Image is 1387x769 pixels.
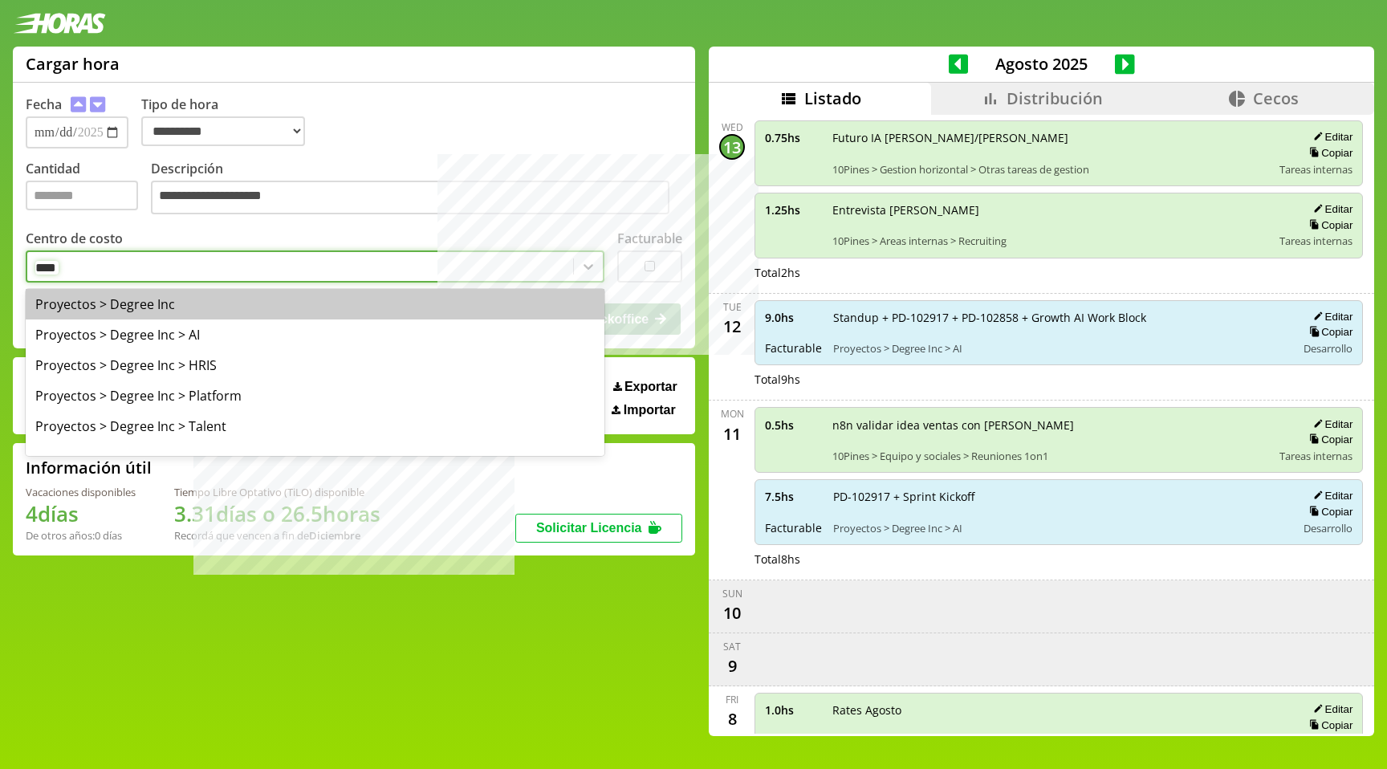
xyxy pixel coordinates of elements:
button: Copiar [1304,146,1352,160]
div: Proyectos > Degree Inc [26,289,604,319]
button: Copiar [1304,433,1352,446]
span: Standup + PD-102917 + PD-102858 + Growth AI Work Block [833,310,1285,325]
span: 0.5 hs [765,417,821,433]
span: 10Pines > Gestion horizontal > Reunion de revision de rates [832,734,1268,748]
textarea: Descripción [151,181,669,214]
span: Cecos [1253,87,1299,109]
div: 11 [719,421,745,446]
span: n8n validar idea ventas con [PERSON_NAME] [832,417,1268,433]
span: Facturable [765,340,822,356]
div: Vacaciones disponibles [26,485,136,499]
div: 12 [719,314,745,340]
button: Editar [1308,702,1352,716]
h2: Información útil [26,457,152,478]
span: 1.0 hs [765,702,821,718]
span: Proyectos > Degree Inc > AI [833,341,1285,356]
button: Copiar [1304,718,1352,732]
span: Facturable [765,520,822,535]
b: Diciembre [309,528,360,543]
h1: 3.31 días o 26.5 horas [174,499,380,528]
span: Entrevista [PERSON_NAME] [832,202,1268,218]
button: Exportar [608,379,682,395]
span: 10Pines > Areas internas > Recruiting [832,234,1268,248]
span: Exportar [624,380,677,394]
span: Importar [624,403,676,417]
h1: Cargar hora [26,53,120,75]
div: Proyectos > Degree Inc > HRIS [26,350,604,380]
input: Cantidad [26,181,138,210]
div: Proyectos > Degree Inc > Talent [26,411,604,441]
button: Copiar [1304,505,1352,519]
label: Facturable [617,230,682,247]
div: Mon [721,407,744,421]
span: 10Pines > Gestion horizontal > Otras tareas de gestion [832,162,1268,177]
span: 1.25 hs [765,202,821,218]
div: Sat [723,640,741,653]
span: Listado [804,87,861,109]
div: Total 2 hs [755,265,1363,280]
span: Futuro IA [PERSON_NAME]/[PERSON_NAME] [832,130,1268,145]
h1: 4 días [26,499,136,528]
div: Tiempo Libre Optativo (TiLO) disponible [174,485,380,499]
div: Total 8 hs [755,551,1363,567]
span: Tareas internas [1279,734,1352,748]
span: 7.5 hs [765,489,822,504]
div: 8 [719,706,745,732]
span: Tareas internas [1279,449,1352,463]
div: 13 [719,134,745,160]
label: Centro de costo [26,230,123,247]
label: Tipo de hora [141,96,318,149]
select: Tipo de hora [141,116,305,146]
div: Proyectos > Degree Inc > Platform [26,380,604,411]
span: Tareas internas [1279,162,1352,177]
button: Editar [1308,130,1352,144]
div: Proyectos > Degree Inc > AI [26,319,604,350]
span: Proyectos > Degree Inc > AI [833,521,1285,535]
span: Agosto 2025 [968,53,1115,75]
span: 10Pines > Equipo y sociales > Reuniones 1on1 [832,449,1268,463]
span: Desarrollo [1304,521,1352,535]
button: Copiar [1304,218,1352,232]
button: Solicitar Licencia [515,514,682,543]
span: PD-102917 + Sprint Kickoff [833,489,1285,504]
label: Fecha [26,96,62,113]
div: Sun [722,587,742,600]
button: Editar [1308,417,1352,431]
span: 0.75 hs [765,130,821,145]
span: Solicitar Licencia [536,521,642,535]
div: Fri [726,693,738,706]
button: Editar [1308,489,1352,502]
label: Descripción [151,160,682,218]
button: Copiar [1304,325,1352,339]
span: 9.0 hs [765,310,822,325]
span: Distribución [1007,87,1103,109]
div: Recordá que vencen a fin de [174,528,380,543]
span: Desarrollo [1304,341,1352,356]
span: Rates Agosto [832,702,1268,718]
div: De otros años: 0 días [26,528,136,543]
img: logotipo [13,13,106,34]
div: Total 9 hs [755,372,1363,387]
div: Wed [722,120,743,134]
button: Editar [1308,310,1352,323]
div: 10 [719,600,745,626]
button: Editar [1308,202,1352,216]
div: Tue [723,300,742,314]
div: scrollable content [709,115,1374,734]
span: Tareas internas [1279,234,1352,248]
div: 9 [719,653,745,679]
label: Cantidad [26,160,151,218]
